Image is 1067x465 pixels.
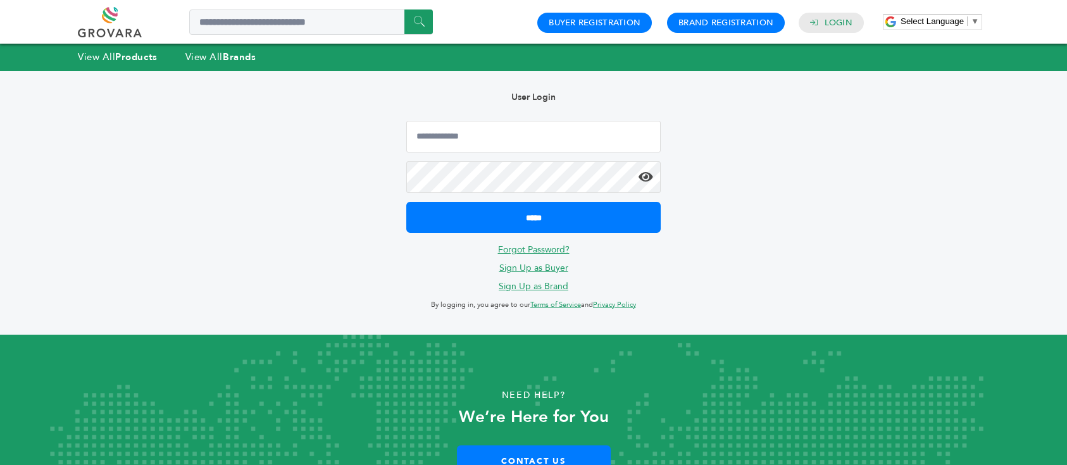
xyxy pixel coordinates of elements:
a: Buyer Registration [549,17,640,28]
a: Brand Registration [678,17,773,28]
span: ▼ [971,16,979,26]
span: Select Language [901,16,964,26]
strong: Products [115,51,157,63]
a: Login [825,17,852,28]
a: View AllProducts [78,51,158,63]
strong: Brands [223,51,256,63]
input: Email Address [406,121,661,152]
p: Need Help? [53,386,1013,405]
input: Password [406,161,661,193]
a: Sign Up as Brand [499,280,568,292]
a: Forgot Password? [498,244,570,256]
b: User Login [511,91,556,103]
span: ​ [967,16,968,26]
p: By logging in, you agree to our and [406,297,661,313]
a: Select Language​ [901,16,979,26]
a: Terms of Service [530,300,581,309]
input: Search a product or brand... [189,9,433,35]
strong: We’re Here for You [459,406,609,428]
a: View AllBrands [185,51,256,63]
a: Privacy Policy [593,300,636,309]
a: Sign Up as Buyer [499,262,568,274]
